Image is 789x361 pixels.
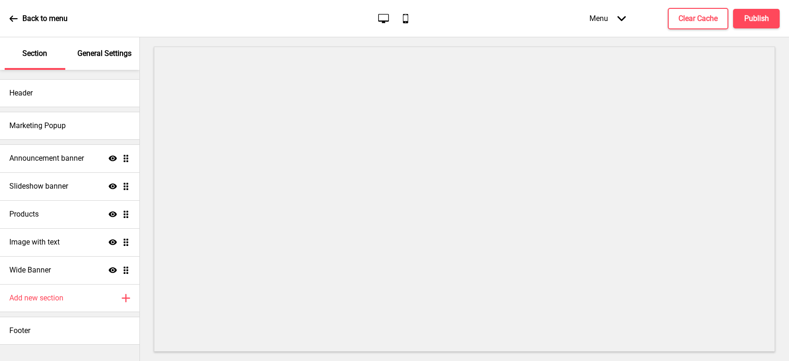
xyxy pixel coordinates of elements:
[9,181,68,191] h4: Slideshow banner
[9,153,84,163] h4: Announcement banner
[9,88,33,98] h4: Header
[580,5,635,32] div: Menu
[22,14,68,24] p: Back to menu
[9,265,51,275] h4: Wide Banner
[9,237,60,247] h4: Image with text
[744,14,769,24] h4: Publish
[9,209,39,219] h4: Products
[77,48,131,59] p: General Settings
[668,8,728,29] button: Clear Cache
[733,9,780,28] button: Publish
[9,293,63,303] h4: Add new section
[22,48,47,59] p: Section
[9,6,68,31] a: Back to menu
[9,121,66,131] h4: Marketing Popup
[678,14,718,24] h4: Clear Cache
[9,326,30,336] h4: Footer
